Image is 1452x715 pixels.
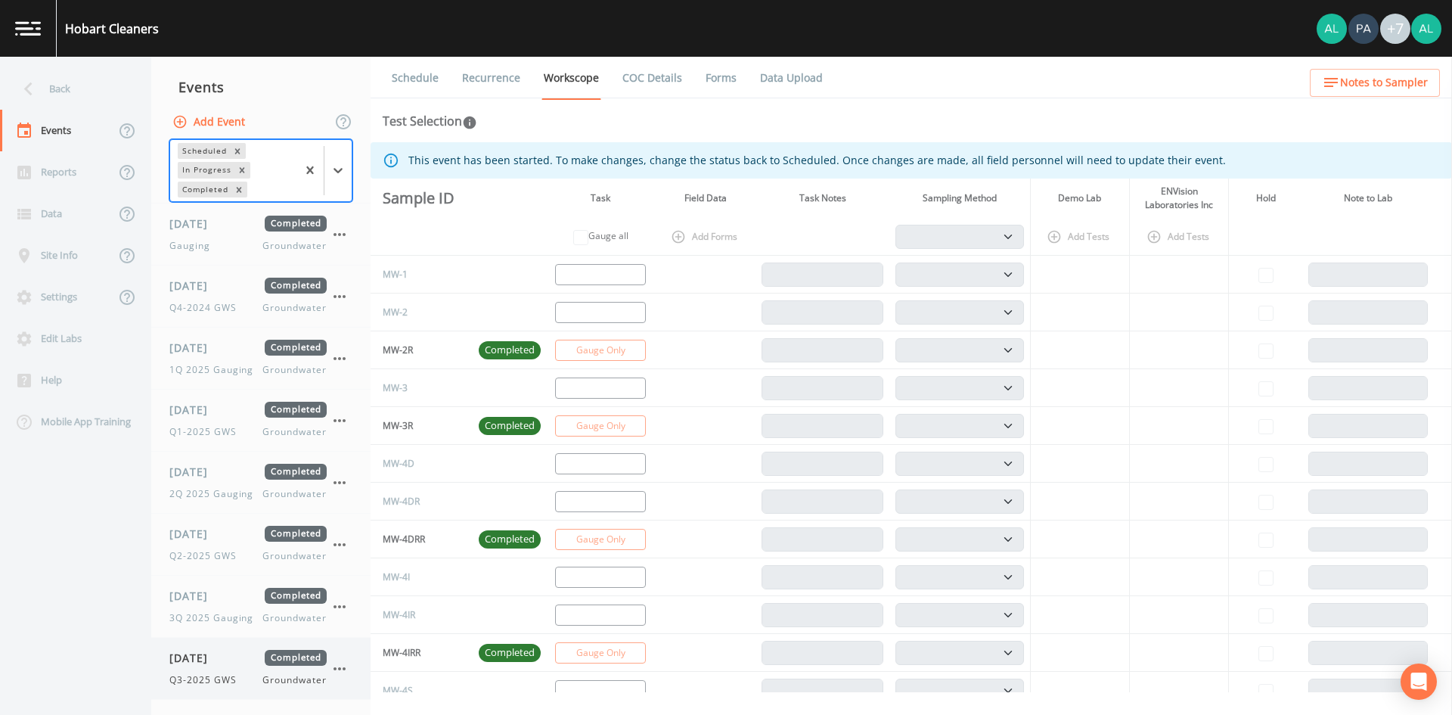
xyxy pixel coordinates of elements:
span: [DATE] [169,278,219,294]
div: Hobart Cleaners [65,20,159,38]
span: Groundwater [262,363,327,377]
button: Notes to Sampler [1310,69,1440,97]
span: Notes to Sampler [1340,73,1428,92]
span: [DATE] [169,216,219,232]
td: MW-4I [371,558,473,596]
td: MW-3 [371,369,473,407]
button: Add Event [169,108,251,136]
svg: In this section you'll be able to select the analytical test to run, based on the media type, and... [462,115,477,130]
img: 642d39ac0e0127a36d8cdbc932160316 [1348,14,1379,44]
td: MW-4D [371,445,473,483]
span: Groundwater [262,487,327,501]
a: [DATE]Completed3Q 2025 GaugingGroundwater [151,576,371,638]
span: Groundwater [262,239,327,253]
th: Hold [1229,179,1302,218]
span: Completed [265,216,327,232]
div: This event has been started. To make changes, change the status back to Scheduled. Once changes a... [408,147,1226,174]
th: ENVision Laboratories Inc [1130,179,1229,218]
div: Alex Gadberry [1316,14,1348,44]
td: MW-4S [371,672,473,710]
span: [DATE] [169,464,219,480]
td: MW-2 [371,294,473,331]
th: Note to Lab [1302,179,1434,218]
a: Forms [703,57,739,99]
img: 105423acff65459314a9bc1ad1dcaae9 [1317,14,1347,44]
span: Q1-2025 GWS [169,425,246,439]
img: logo [15,21,41,36]
span: Groundwater [262,673,327,687]
th: Demo Lab [1030,179,1129,218]
span: 2Q 2025 Gauging [169,487,262,501]
img: 105423acff65459314a9bc1ad1dcaae9 [1411,14,1441,44]
span: [DATE] [169,650,219,666]
span: Completed [265,402,327,418]
a: [DATE]Completed2Q 2025 GaugingGroundwater [151,452,371,514]
span: Completed [479,532,541,547]
td: MW-4IRR [371,634,473,672]
a: Data Upload [758,57,825,99]
span: Groundwater [262,549,327,563]
a: Recurrence [460,57,523,99]
th: Field Data [655,179,755,218]
div: +7 [1380,14,1410,44]
span: Completed [479,645,541,661]
span: [DATE] [169,526,219,542]
span: Groundwater [262,611,327,625]
td: MW-4DRR [371,521,473,558]
span: Groundwater [262,301,327,315]
td: MW-3R [371,407,473,445]
span: Completed [479,343,541,358]
th: Sample ID [371,179,473,218]
td: MW-4DR [371,483,473,521]
span: Completed [265,278,327,294]
div: Remove In Progress [234,162,250,178]
div: Remove Completed [231,182,247,197]
a: [DATE]CompletedGaugingGroundwater [151,204,371,266]
span: Completed [265,526,327,542]
th: Task [547,179,655,218]
span: Q3-2025 GWS [169,673,246,687]
span: Completed [479,418,541,434]
span: 3Q 2025 Gauging [169,611,262,625]
div: Open Intercom Messenger [1401,664,1437,700]
a: [DATE]CompletedQ1-2025 GWSGroundwater [151,390,371,452]
div: In Progress [178,162,234,178]
span: Completed [265,588,327,604]
span: Completed [265,340,327,356]
div: Test Selection [383,112,477,130]
a: Workscope [541,57,601,100]
a: [DATE]Completed1Q 2025 GaugingGroundwater [151,328,371,390]
div: Events [151,68,371,106]
div: Patrick Caulfield [1348,14,1379,44]
td: MW-1 [371,256,473,294]
span: Completed [265,650,327,666]
span: Groundwater [262,425,327,439]
th: Sampling Method [889,179,1030,218]
a: [DATE]CompletedQ2-2025 GWSGroundwater [151,514,371,576]
span: Q4-2024 GWS [169,301,246,315]
td: MW-4IR [371,596,473,634]
a: COC Details [620,57,684,99]
span: [DATE] [169,402,219,418]
td: MW-2R [371,331,473,369]
span: Q2-2025 GWS [169,549,246,563]
a: Schedule [389,57,441,99]
span: [DATE] [169,588,219,604]
span: Completed [265,464,327,480]
div: Completed [178,182,231,197]
th: Task Notes [755,179,889,218]
div: Remove Scheduled [229,143,246,159]
label: Gauge all [588,229,628,243]
span: [DATE] [169,340,219,356]
a: [DATE]CompletedQ3-2025 GWSGroundwater [151,638,371,700]
span: Gauging [169,239,219,253]
a: [DATE]CompletedQ4-2024 GWSGroundwater [151,266,371,328]
span: 1Q 2025 Gauging [169,363,262,377]
div: Scheduled [178,143,229,159]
